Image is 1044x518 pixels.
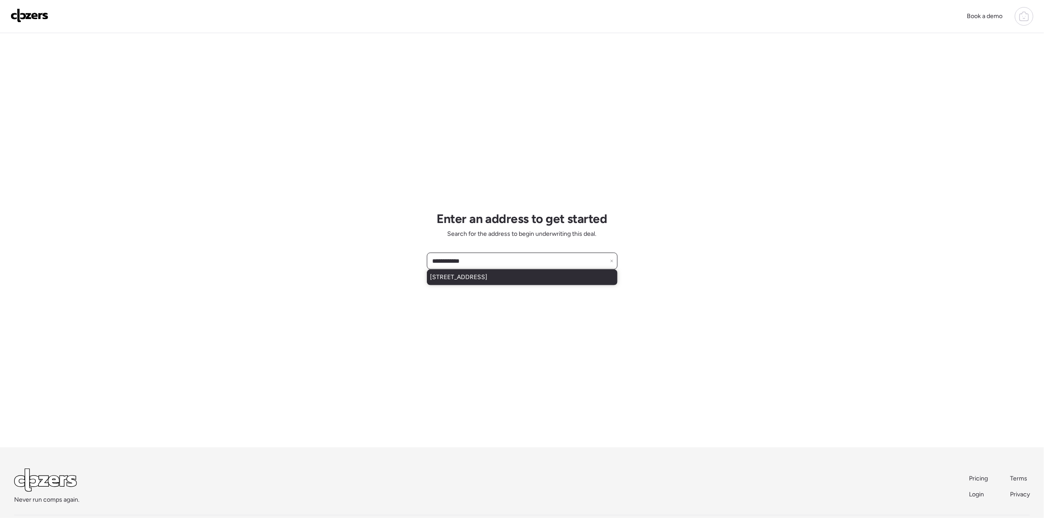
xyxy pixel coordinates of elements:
span: Never run comps again. [14,495,79,504]
img: Logo Light [14,469,77,492]
span: Book a demo [967,12,1003,20]
span: Privacy [1010,491,1030,498]
h1: Enter an address to get started [437,211,607,226]
span: Search for the address to begin underwriting this deal. [447,230,596,238]
a: Login [969,490,989,499]
span: Terms [1010,475,1027,482]
span: Pricing [969,475,988,482]
span: [STREET_ADDRESS] [430,273,488,282]
a: Terms [1010,474,1030,483]
img: Logo [11,8,49,23]
a: Pricing [969,474,989,483]
a: Privacy [1010,490,1030,499]
span: Login [969,491,984,498]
